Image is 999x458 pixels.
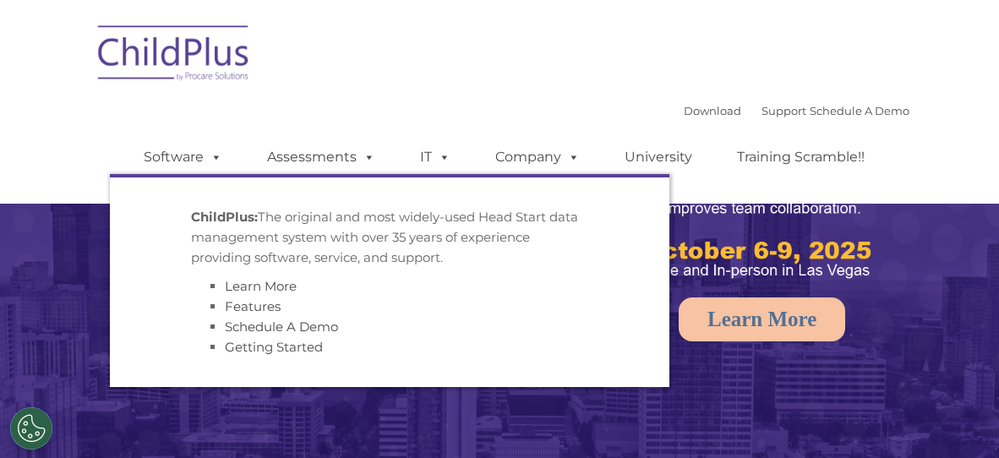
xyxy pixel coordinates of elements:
p: The original and most widely-used Head Start data management system with over 35 years of experie... [191,207,588,268]
font: | [684,104,909,117]
a: Learn More [679,297,845,341]
button: Cookies Settings [10,407,52,450]
a: Assessments [250,140,392,174]
a: Support [762,104,806,117]
a: Learn More [225,278,297,294]
a: Schedule A Demo [810,104,909,117]
a: University [608,140,709,174]
strong: ChildPlus: [191,209,258,225]
a: Software [127,140,239,174]
a: Download [684,104,741,117]
a: Training Scramble!! [720,140,882,174]
img: ChildPlus by Procare Solutions [90,14,259,98]
a: Features [225,298,281,314]
a: IT [403,140,467,174]
a: Company [478,140,597,174]
a: Getting Started [225,339,323,355]
a: Schedule A Demo [225,319,338,335]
